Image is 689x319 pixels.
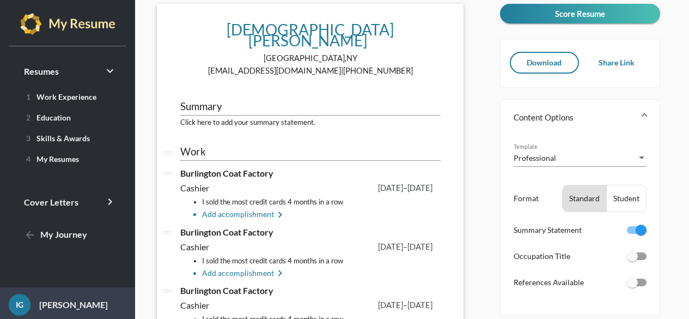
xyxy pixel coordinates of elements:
[514,153,556,162] span: Professional
[514,250,647,272] li: Occupation Title
[510,52,578,74] button: Download
[248,31,367,50] span: [PERSON_NAME]
[407,300,432,310] span: [DATE]
[403,183,407,192] span: –
[180,168,273,178] span: Burlington Coat Factory
[22,92,96,101] span: Work Experience
[26,92,31,101] span: 1
[13,222,122,248] a: My Journey
[583,52,650,74] button: Share Link
[13,109,122,126] a: 2Education
[563,185,606,212] button: Standard
[208,66,341,75] span: [EMAIL_ADDRESS][DOMAIN_NAME]
[407,242,432,251] span: [DATE]
[161,146,175,160] i: drag_handle
[24,229,87,239] span: My Journey
[501,100,660,135] mat-expansion-panel-header: Content Options
[180,285,273,296] span: Burlington Coat Factory
[13,88,122,105] a: 1Work Experience
[527,58,562,67] span: Download
[13,150,122,167] a: 4My Resumes
[500,4,660,23] button: Score Resume
[202,208,441,221] li: Add accomplishment
[26,154,31,164] span: 4
[180,183,212,193] span: Cashier
[607,185,646,212] button: Student
[22,154,79,164] span: My Resumes
[378,300,403,310] span: [DATE]
[227,20,394,39] span: [DEMOGRAPHIC_DATA]
[346,53,357,63] span: NY
[514,276,647,298] li: References Available
[343,66,413,75] span: [PHONE_NUMBER]
[202,196,441,208] li: I sold the most credit cards 4 months in a row
[378,242,403,251] span: [DATE]
[24,66,59,76] span: Resumes
[403,242,407,251] span: –
[161,226,174,239] i: drag_handle
[501,135,660,315] div: Content Options
[26,134,31,143] span: 3
[514,185,647,212] li: Format
[274,267,287,280] mat-icon: keyboard_arrow_right
[161,284,174,298] i: drag_handle
[26,113,31,122] span: 2
[514,152,647,164] mat-select: Template
[403,300,407,310] span: –
[274,209,287,222] mat-icon: keyboard_arrow_right
[555,9,605,19] span: Score Resume
[20,13,115,35] img: my-resume-light.png
[103,64,117,77] i: keyboard_arrow_right
[264,53,346,63] span: [GEOGRAPHIC_DATA],
[202,267,441,280] li: Add accomplishment
[103,195,117,208] i: keyboard_arrow_right
[599,58,635,67] span: Share Link
[514,224,647,246] li: Summary Statement
[161,167,174,180] i: drag_handle
[22,134,90,143] span: Skills & Awards
[24,229,37,242] mat-icon: arrow_back
[31,298,108,311] p: [PERSON_NAME]
[9,294,31,316] div: IG
[22,113,71,122] span: Education
[180,300,212,310] span: Cashier
[341,66,343,75] span: |
[514,112,633,123] mat-panel-title: Content Options
[407,183,432,192] span: [DATE]
[24,197,78,207] span: Cover Letters
[180,227,273,237] span: Burlington Coat Factory
[378,183,403,192] span: [DATE]
[13,129,122,147] a: 3Skills & Awards
[202,255,441,267] li: I sold the most credit cards 4 months in a row
[180,242,212,252] span: Cashier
